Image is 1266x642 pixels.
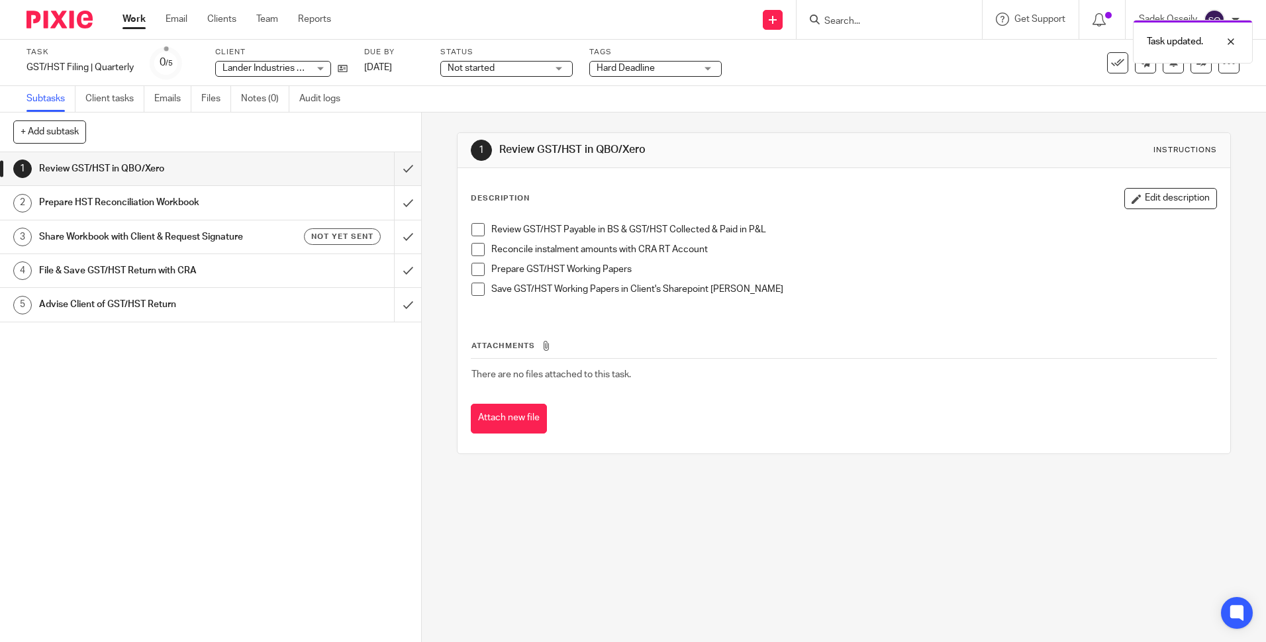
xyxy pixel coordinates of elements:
[256,13,278,26] a: Team
[13,194,32,212] div: 2
[207,13,236,26] a: Clients
[491,223,1216,236] p: Review GST/HST Payable in BS & GST/HST Collected & Paid in P&L
[491,243,1216,256] p: Reconcile instalment amounts with CRA RT Account
[471,370,631,379] span: There are no files attached to this task.
[201,86,231,112] a: Files
[154,86,191,112] a: Emails
[26,47,134,58] label: Task
[241,86,289,112] a: Notes (0)
[364,47,424,58] label: Due by
[1124,188,1217,209] button: Edit description
[39,261,267,281] h1: File & Save GST/HST Return with CRA
[1153,145,1217,156] div: Instructions
[160,55,173,70] div: 0
[13,296,32,314] div: 5
[26,86,75,112] a: Subtasks
[1204,9,1225,30] img: svg%3E
[298,13,331,26] a: Reports
[166,13,187,26] a: Email
[311,231,373,242] span: Not yet sent
[589,47,722,58] label: Tags
[491,283,1216,296] p: Save GST/HST Working Papers in Client's Sharepoint [PERSON_NAME]
[26,11,93,28] img: Pixie
[471,193,530,204] p: Description
[39,159,267,179] h1: Review GST/HST in QBO/Xero
[166,60,173,67] small: /5
[597,64,655,73] span: Hard Deadline
[471,404,547,434] button: Attach new file
[471,342,535,349] span: Attachments
[491,263,1216,276] p: Prepare GST/HST Working Papers
[440,47,573,58] label: Status
[299,86,350,112] a: Audit logs
[39,193,267,212] h1: Prepare HST Reconciliation Workbook
[222,64,392,73] span: Lander Industries and Manufacturing INC
[471,140,492,161] div: 1
[215,47,348,58] label: Client
[13,120,86,143] button: + Add subtask
[13,261,32,280] div: 4
[499,143,872,157] h1: Review GST/HST in QBO/Xero
[26,61,134,74] div: GST/HST Filing | Quarterly
[364,63,392,72] span: [DATE]
[13,160,32,178] div: 1
[13,228,32,246] div: 3
[122,13,146,26] a: Work
[448,64,495,73] span: Not started
[1147,35,1203,48] p: Task updated.
[39,227,267,247] h1: Share Workbook with Client & Request Signature
[85,86,144,112] a: Client tasks
[39,295,267,314] h1: Advise Client of GST/HST Return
